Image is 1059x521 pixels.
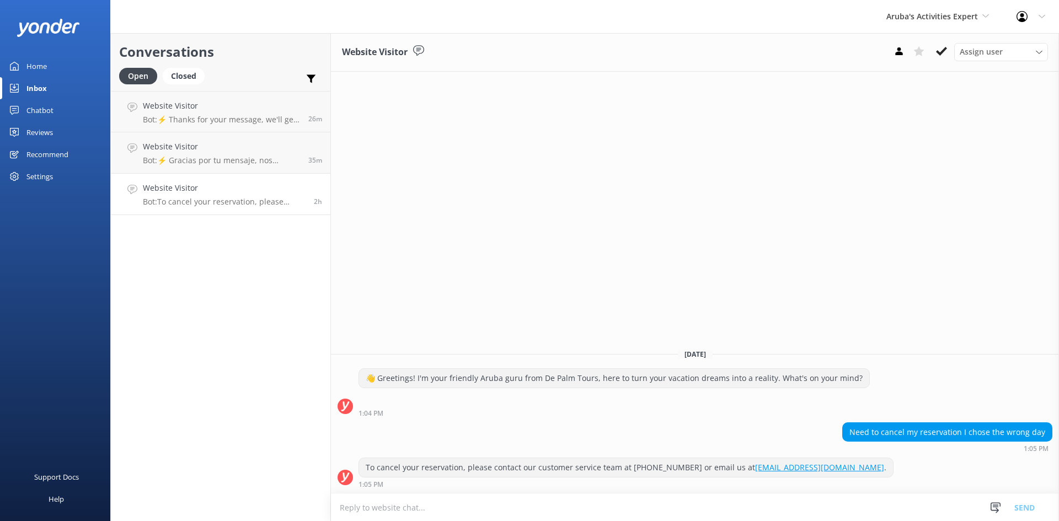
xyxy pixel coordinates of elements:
a: Website VisitorBot:⚡ Gracias por tu mensaje, nos pondremos en contacto contigo lo antes posible.35m [111,132,330,174]
div: Assign User [954,43,1048,61]
div: Inbox [26,77,47,99]
p: Bot: To cancel your reservation, please contact our customer service team at [PHONE_NUMBER] or em... [143,197,306,207]
div: Settings [26,165,53,187]
strong: 1:04 PM [359,410,383,417]
strong: 1:05 PM [1024,445,1049,452]
strong: 1:05 PM [359,481,383,488]
a: Website VisitorBot:To cancel your reservation, please contact our customer service team at [PHONE... [111,174,330,215]
div: Help [49,488,64,510]
h3: Website Visitor [342,45,408,60]
div: Aug 27 2025 01:05pm (UTC -04:00) America/Caracas [842,444,1052,452]
div: Closed [163,68,205,84]
div: Aug 27 2025 01:04pm (UTC -04:00) America/Caracas [359,409,870,417]
div: Open [119,68,157,84]
a: Closed [163,69,210,82]
span: [DATE] [678,350,713,359]
h4: Website Visitor [143,100,300,112]
img: yonder-white-logo.png [17,19,80,37]
span: Aug 27 2025 02:40pm (UTC -04:00) America/Caracas [308,114,322,123]
div: Reviews [26,121,53,143]
a: Website VisitorBot:⚡ Thanks for your message, we'll get back to you as soon as we can.26m [111,91,330,132]
span: Aug 27 2025 02:31pm (UTC -04:00) America/Caracas [308,155,322,165]
div: To cancel your reservation, please contact our customer service team at [PHONE_NUMBER] or email u... [359,458,893,477]
h4: Website Visitor [143,182,306,194]
h2: Conversations [119,41,322,62]
div: Support Docs [34,466,79,488]
div: Home [26,55,47,77]
div: Aug 27 2025 01:05pm (UTC -04:00) America/Caracas [359,480,894,488]
span: Aruba's Activities Expert [886,11,978,22]
div: 👋 Greetings! I'm your friendly Aruba guru from De Palm Tours, here to turn your vacation dreams i... [359,369,869,388]
a: Open [119,69,163,82]
a: [EMAIL_ADDRESS][DOMAIN_NAME] [755,462,884,472]
p: Bot: ⚡ Gracias por tu mensaje, nos pondremos en contacto contigo lo antes posible. [143,155,300,165]
div: Recommend [26,143,68,165]
h4: Website Visitor [143,141,300,153]
span: Aug 27 2025 01:05pm (UTC -04:00) America/Caracas [314,197,322,206]
p: Bot: ⚡ Thanks for your message, we'll get back to you as soon as we can. [143,115,300,125]
div: Need to cancel my reservation I chose the wrong day [843,423,1052,442]
span: Assign user [960,46,1003,58]
div: Chatbot [26,99,54,121]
